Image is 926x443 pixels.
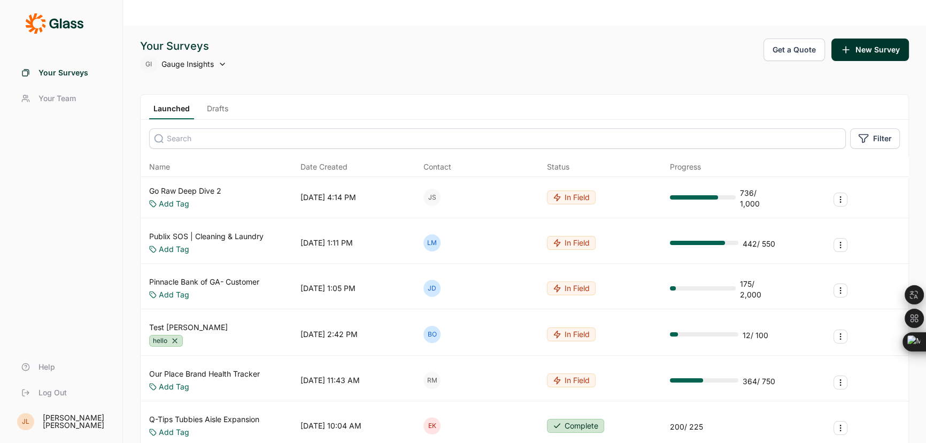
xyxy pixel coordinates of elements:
button: Survey Actions [834,284,847,297]
button: In Field [547,373,596,387]
div: Status [547,162,569,172]
button: Filter [850,128,900,149]
button: Survey Actions [834,330,847,343]
div: RM [423,372,441,389]
button: In Field [547,236,596,250]
span: Log Out [38,387,67,398]
div: [DATE] 11:43 AM [300,375,360,386]
a: Q-Tips Tubbies Aisle Expansion [149,414,259,425]
span: Your Surveys [38,67,88,78]
div: [DATE] 10:04 AM [300,421,361,431]
a: Launched [149,103,194,119]
input: Search [149,128,846,149]
span: Date Created [300,162,348,172]
div: JL [17,413,34,430]
button: In Field [547,281,596,295]
div: hello [149,335,183,347]
div: [DATE] 2:42 PM [300,329,358,340]
div: JS [423,189,441,206]
a: Test [PERSON_NAME] [149,322,228,333]
span: Name [149,162,170,172]
a: Publix SOS | Cleaning & Laundry [149,231,264,242]
div: EK [423,417,441,434]
div: 736 / 1,000 [740,188,777,209]
a: Drafts [203,103,233,119]
button: Survey Actions [834,193,847,207]
div: Your Surveys [140,39,227,54]
div: [DATE] 1:11 PM [300,238,353,248]
button: In Field [547,327,596,341]
a: Pinnacle Bank of GA- Customer [149,277,259,287]
button: Survey Actions [834,238,847,252]
button: Complete [547,419,604,433]
div: 12 / 100 [743,330,768,341]
button: Survey Actions [834,376,847,389]
a: Go Raw Deep Dive 2 [149,186,221,196]
div: BO [423,326,441,343]
div: [PERSON_NAME] [PERSON_NAME] [43,414,110,429]
div: Progress [670,162,701,172]
button: In Field [547,190,596,204]
button: New Survey [831,39,909,61]
a: Add Tag [159,198,189,209]
span: Your Team [38,93,76,104]
a: Add Tag [159,381,189,392]
span: Gauge Insights [161,59,214,70]
span: Filter [873,133,892,144]
a: Our Place Brand Health Tracker [149,369,260,379]
span: Help [38,362,55,372]
div: [DATE] 1:05 PM [300,283,356,294]
a: Add Tag [159,427,189,438]
div: Contact [423,162,451,172]
a: Add Tag [159,289,189,300]
div: LM [423,234,441,251]
div: JD [423,280,441,297]
div: 175 / 2,000 [740,279,777,300]
button: Get a Quote [763,39,825,61]
div: 442 / 550 [743,239,775,249]
div: 200 / 225 [670,422,703,432]
button: Survey Actions [834,421,847,435]
div: [DATE] 4:14 PM [300,192,356,203]
a: Add Tag [159,244,189,255]
div: GI [140,56,157,73]
div: 364 / 750 [743,376,775,387]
